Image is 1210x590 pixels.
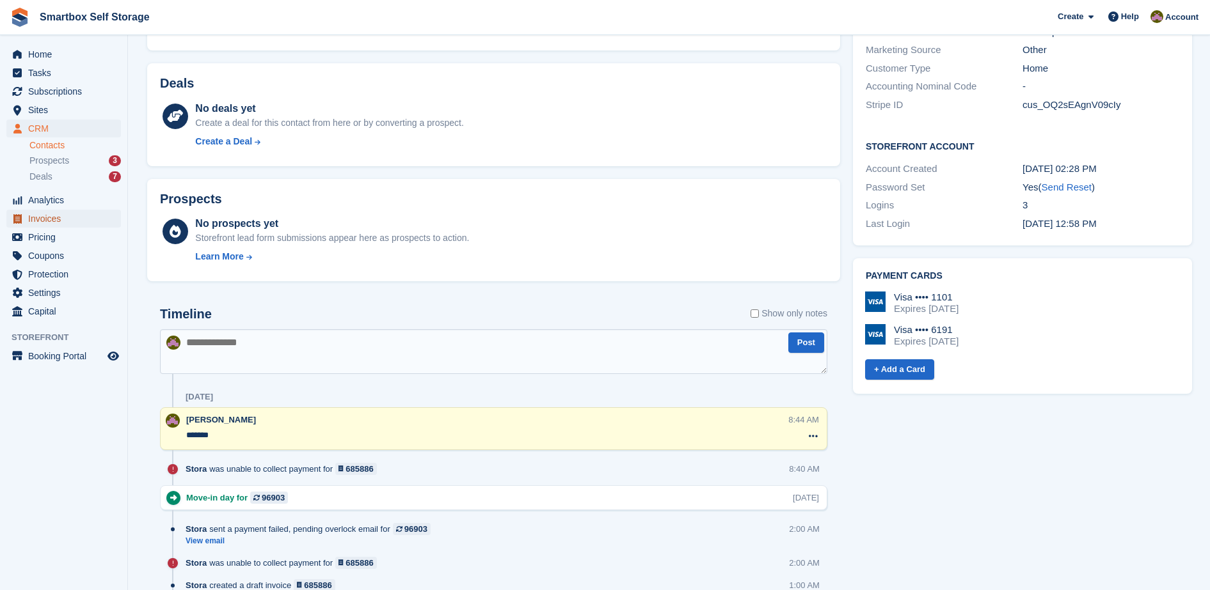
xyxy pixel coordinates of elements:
a: Send Reset [1042,182,1092,192]
div: 7 [109,171,121,182]
div: - [1023,79,1179,94]
div: [DATE] [793,492,819,504]
span: ( ) [1039,182,1095,192]
span: Home [28,45,105,63]
button: Post [788,332,824,353]
div: Visa •••• 1101 [894,291,959,303]
span: Invoices [28,210,105,228]
h2: Storefront Account [866,139,1179,152]
a: menu [6,210,121,228]
img: Kayleigh Devlin [166,414,180,428]
div: 2:00 AM [789,523,820,535]
div: Last Login [866,217,1023,231]
span: Help [1121,10,1139,23]
span: Subscriptions [28,82,105,100]
div: No deals yet [195,101,463,116]
div: Create a deal for this contact from here or by converting a prospect. [195,116,463,130]
div: Accounting Nominal Code [866,79,1023,94]
div: Logins [866,198,1023,213]
div: Stripe ID [866,98,1023,113]
div: 685886 [346,557,373,569]
div: Storefront lead form submissions appear here as prospects to action. [195,231,469,245]
a: menu [6,347,121,365]
a: Preview store [106,348,121,364]
div: 96903 [262,492,285,504]
span: CRM [28,120,105,137]
div: Yes [1023,180,1179,195]
div: [DATE] 02:28 PM [1023,162,1179,176]
span: Create [1058,10,1083,23]
div: Create a Deal [195,135,252,148]
img: stora-icon-8386f47178a22dfd0bd8f6a31ec36ba5ce8667c1dd55bd0f319d3a0aa187defe.svg [10,8,29,27]
div: Home [1023,61,1179,76]
span: Stora [186,463,207,475]
a: Create a Deal [195,135,463,148]
a: + Add a Card [865,359,934,380]
div: 2:00 AM [789,557,820,569]
span: [PERSON_NAME] [186,415,256,424]
a: menu [6,247,121,265]
a: 96903 [250,492,288,504]
img: Visa Logo [865,324,886,345]
a: menu [6,45,121,63]
a: menu [6,228,121,246]
input: Show only notes [751,307,759,320]
div: Learn More [195,250,243,263]
a: menu [6,101,121,119]
a: menu [6,82,121,100]
span: Analytics [28,191,105,209]
div: 8:40 AM [789,463,820,475]
span: Settings [28,284,105,302]
a: Smartbox Self Storage [35,6,155,27]
span: Capital [28,302,105,320]
div: was unable to collect payment for [186,557,383,569]
a: menu [6,265,121,283]
time: 2023-11-10 12:58:21 UTC [1023,218,1097,229]
span: Coupons [28,247,105,265]
a: menu [6,302,121,320]
span: Stora [186,557,207,569]
span: Booking Portal [28,347,105,365]
a: View email [186,536,437,547]
div: [DATE] [186,392,213,402]
a: menu [6,284,121,302]
a: 685886 [335,463,377,475]
img: Kayleigh Devlin [166,336,180,350]
span: Sites [28,101,105,119]
span: Storefront [12,331,127,344]
h2: Deals [160,76,194,91]
img: Visa Logo [865,291,886,312]
a: Contacts [29,139,121,151]
a: menu [6,120,121,137]
div: 8:44 AM [788,414,819,426]
div: Move-in day for [186,492,294,504]
div: Marketing Source [866,43,1023,58]
div: Other [1023,43,1179,58]
div: Expires [DATE] [894,303,959,314]
div: sent a payment failed, pending overlock email for [186,523,437,535]
h2: Timeline [160,307,212,322]
span: Stora [186,523,207,535]
a: Learn More [195,250,469,263]
span: Account [1165,11,1198,24]
img: Kayleigh Devlin [1150,10,1163,23]
label: Show only notes [751,307,827,320]
div: Password Set [866,180,1023,195]
div: was unable to collect payment for [186,463,383,475]
span: Pricing [28,228,105,246]
div: 685886 [346,463,373,475]
h2: Payment cards [866,271,1179,281]
span: Prospects [29,155,69,167]
span: Deals [29,171,52,183]
div: 3 [1023,198,1179,213]
span: Protection [28,265,105,283]
span: Tasks [28,64,105,82]
div: No prospects yet [195,216,469,231]
a: menu [6,64,121,82]
div: Expires [DATE] [894,336,959,347]
a: 685886 [335,557,377,569]
div: Visa •••• 6191 [894,324,959,336]
div: cus_OQ2sEAgnV09cIy [1023,98,1179,113]
div: Account Created [866,162,1023,176]
div: 3 [109,155,121,166]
